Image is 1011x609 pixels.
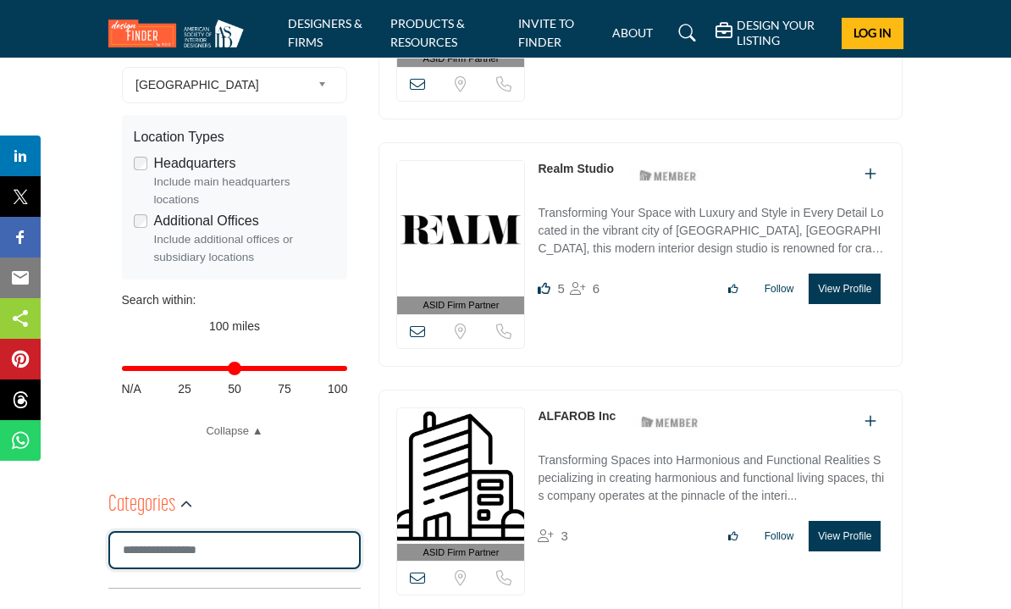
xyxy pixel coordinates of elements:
a: Search [662,19,707,47]
button: View Profile [809,521,881,551]
div: Followers [570,279,599,299]
span: 25 [178,380,191,398]
h2: Categories [108,490,175,521]
label: Headquarters [154,153,236,174]
label: Additional Offices [154,211,259,231]
a: DESIGNERS & FIRMS [288,16,362,49]
a: Transforming Spaces into Harmonious and Functional Realities Specializing in creating harmonious ... [538,441,885,508]
button: Like listing [717,522,749,551]
img: Realm Studio [397,161,524,296]
button: Follow [754,274,805,303]
a: ASID Firm Partner [397,161,524,314]
div: Include main headquarters locations [154,174,336,208]
img: ASID Members Badge Icon [630,164,706,185]
button: Like listing [717,274,749,303]
div: Followers [538,526,567,546]
a: ABOUT [612,25,653,40]
a: Realm Studio [538,162,613,175]
a: Transforming Your Space with Luxury and Style in Every Detail Located in the vibrant city of [GEO... [538,194,885,261]
span: 75 [278,380,291,398]
a: Collapse ▲ [122,423,348,440]
a: PRODUCTS & RESOURCES [390,16,465,49]
a: ALFAROB Inc [538,409,616,423]
span: ASID Firm Partner [423,52,500,66]
span: 3 [561,529,567,543]
a: Add To List [865,167,876,181]
span: N/A [122,380,141,398]
span: Log In [854,25,892,40]
a: INVITE TO FINDER [518,16,574,49]
span: ASID Firm Partner [423,298,500,313]
button: Log In [842,18,903,49]
img: ASID Members Badge Icon [632,412,708,433]
a: Add To List [865,414,876,429]
p: Transforming Spaces into Harmonious and Functional Realities Specializing in creating harmonious ... [538,451,885,508]
div: DESIGN YOUR LISTING [715,18,829,48]
h5: DESIGN YOUR LISTING [737,18,829,48]
a: ASID Firm Partner [397,408,524,562]
span: 100 miles [209,319,260,333]
span: ASID Firm Partner [423,545,500,560]
span: [GEOGRAPHIC_DATA] [135,75,311,95]
span: 5 [557,281,564,296]
input: Search Category [108,531,362,569]
span: 6 [593,281,599,296]
p: ALFAROB Inc [538,407,616,425]
div: Location Types [134,127,336,147]
img: ALFAROB Inc [397,408,524,544]
span: 50 [228,380,241,398]
div: Search within: [122,291,348,309]
span: 100 [328,380,347,398]
button: View Profile [809,274,881,304]
button: Follow [754,522,805,551]
i: Likes [538,282,550,295]
img: Site Logo [108,19,252,47]
p: Transforming Your Space with Luxury and Style in Every Detail Located in the vibrant city of [GEO... [538,204,885,261]
p: Realm Studio [538,160,613,178]
div: Include additional offices or subsidiary locations [154,231,336,266]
